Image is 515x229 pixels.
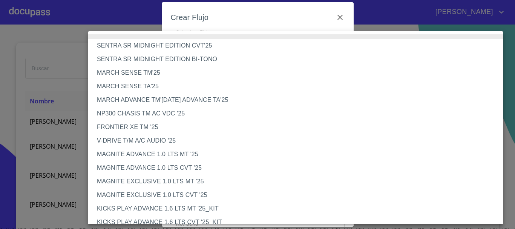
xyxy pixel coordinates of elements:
[88,161,509,175] li: MAGNITE ADVANCE 1.0 LTS CVT '25
[88,202,509,215] li: KICKS PLAY ADVANCE 1.6 LTS MT '25_KIT
[88,188,509,202] li: MAGNITE EXCLUSIVE 1.0 LTS CVT '25
[88,107,509,120] li: NP300 CHASIS TM AC VDC '25
[88,93,509,107] li: MARCH ADVANCE TM'[DATE] ADVANCE TA'25
[88,175,509,188] li: MAGNITE EXCLUSIVE 1.0 LTS MT '25
[88,39,509,52] li: SENTRA SR MIDNIGHT EDITION CVT'25
[88,120,509,134] li: FRONTIER XE TM '25
[88,66,509,80] li: MARCH SENSE TM'25
[88,215,509,229] li: KICKS PLAY ADVANCE 1.6 LTS CVT '25_KIT
[88,148,509,161] li: MAGNITE ADVANCE 1.0 LTS MT '25
[88,80,509,93] li: MARCH SENSE TA'25
[88,52,509,66] li: SENTRA SR MIDNIGHT EDITION BI-TONO
[88,134,509,148] li: V-DRIVE T/M A/C AUDIO '25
